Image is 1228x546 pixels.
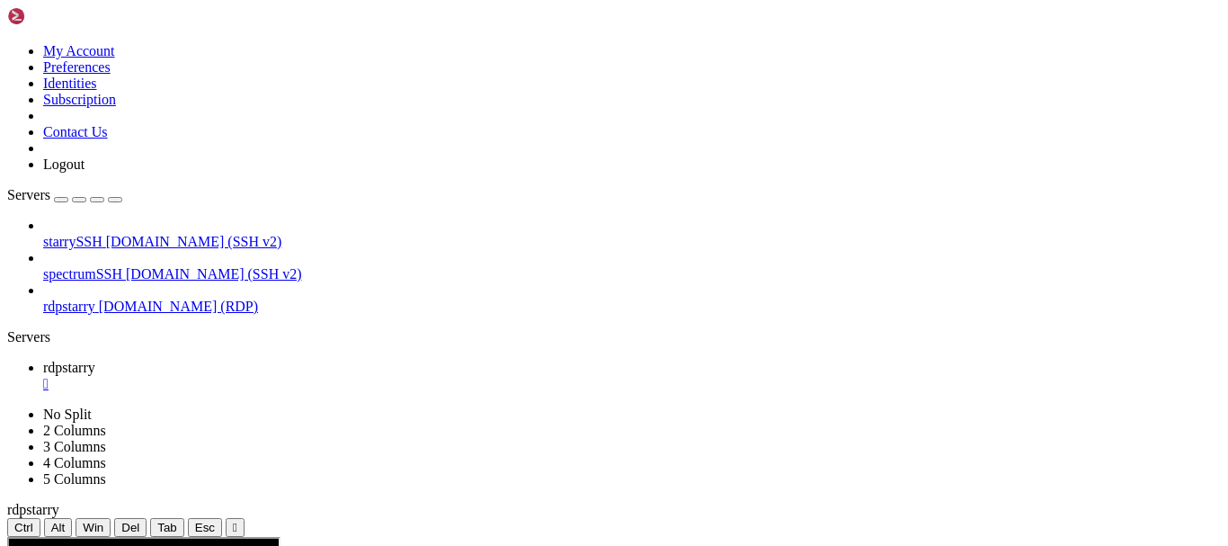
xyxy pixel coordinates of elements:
[195,521,215,534] span: Esc
[121,521,139,534] span: Del
[233,521,237,534] div: 
[43,124,108,139] a: Contact Us
[7,502,59,517] span: rdpstarry
[43,376,1221,392] a: 
[43,407,92,422] a: No Split
[14,521,33,534] span: Ctrl
[43,250,1221,282] li: spectrumSSH [DOMAIN_NAME] (SSH v2)
[43,157,85,172] a: Logout
[43,360,1221,392] a: rdpstarry
[43,455,106,470] a: 4 Columns
[43,59,111,75] a: Preferences
[7,187,50,202] span: Servers
[44,518,73,537] button: Alt
[43,471,106,487] a: 5 Columns
[43,234,1221,250] a: starrySSH [DOMAIN_NAME] (SSH v2)
[7,329,1221,345] div: Servers
[150,518,184,537] button: Tab
[43,360,95,375] span: rdpstarry
[43,266,1221,282] a: spectrumSSH [DOMAIN_NAME] (SSH v2)
[51,521,66,534] span: Alt
[43,43,115,58] a: My Account
[7,187,122,202] a: Servers
[43,423,106,438] a: 2 Columns
[43,282,1221,315] li: rdpstarry [DOMAIN_NAME] (RDP)
[157,521,177,534] span: Tab
[43,299,95,314] span: rdpstarry
[43,76,97,91] a: Identities
[43,218,1221,250] li: starrySSH [DOMAIN_NAME] (SSH v2)
[43,439,106,454] a: 3 Columns
[114,518,147,537] button: Del
[43,234,102,249] span: starrySSH
[226,518,245,537] button: 
[7,7,111,25] img: Shellngn
[43,92,116,107] a: Subscription
[76,518,111,537] button: Win
[83,521,103,534] span: Win
[99,299,258,314] span: [DOMAIN_NAME] (RDP)
[126,266,302,282] span: [DOMAIN_NAME] (SSH v2)
[106,234,282,249] span: [DOMAIN_NAME] (SSH v2)
[188,518,222,537] button: Esc
[7,518,40,537] button: Ctrl
[43,299,1221,315] a: rdpstarry [DOMAIN_NAME] (RDP)
[43,266,122,282] span: spectrumSSH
